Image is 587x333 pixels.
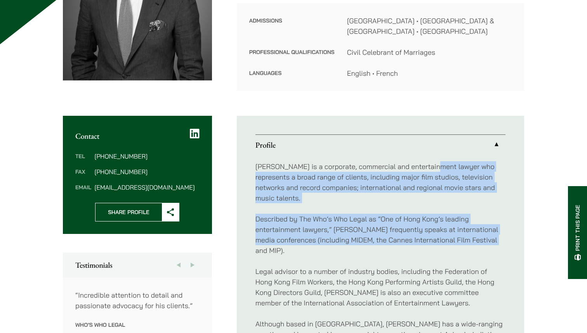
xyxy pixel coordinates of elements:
[172,253,186,277] button: Previous
[249,47,335,68] dt: Professional Qualifications
[249,16,335,47] dt: Admissions
[186,253,200,277] button: Next
[95,203,179,221] button: Share Profile
[347,16,512,37] dd: [GEOGRAPHIC_DATA] • [GEOGRAPHIC_DATA] & [GEOGRAPHIC_DATA] • [GEOGRAPHIC_DATA]
[94,153,199,159] dd: [PHONE_NUMBER]
[75,260,200,270] h2: Testimonials
[94,169,199,175] dd: [PHONE_NUMBER]
[255,135,505,155] a: Profile
[249,68,335,78] dt: Languages
[75,184,91,190] dt: Email
[190,128,200,139] a: LinkedIn
[75,169,91,184] dt: Fax
[96,203,162,221] span: Share Profile
[255,266,505,308] p: Legal advisor to a number of industry bodies, including the Federation of Hong Kong Film Workers,...
[75,153,91,169] dt: Tel
[75,131,200,141] h2: Contact
[255,161,505,203] p: [PERSON_NAME] is a corporate, commercial and entertainment lawyer who represents a broad range of...
[75,290,200,311] p: “Incredible attention to detail and passionate advocacy for his clients.”
[347,47,512,58] dd: Civil Celebrant of Marriages
[75,321,200,328] p: Who’s Who Legal
[347,68,512,78] dd: English • French
[94,184,199,190] dd: [EMAIL_ADDRESS][DOMAIN_NAME]
[255,214,505,256] p: Described by The Who’s Who Legal as “One of Hong Kong’s leading entertainment lawyers,” [PERSON_N...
